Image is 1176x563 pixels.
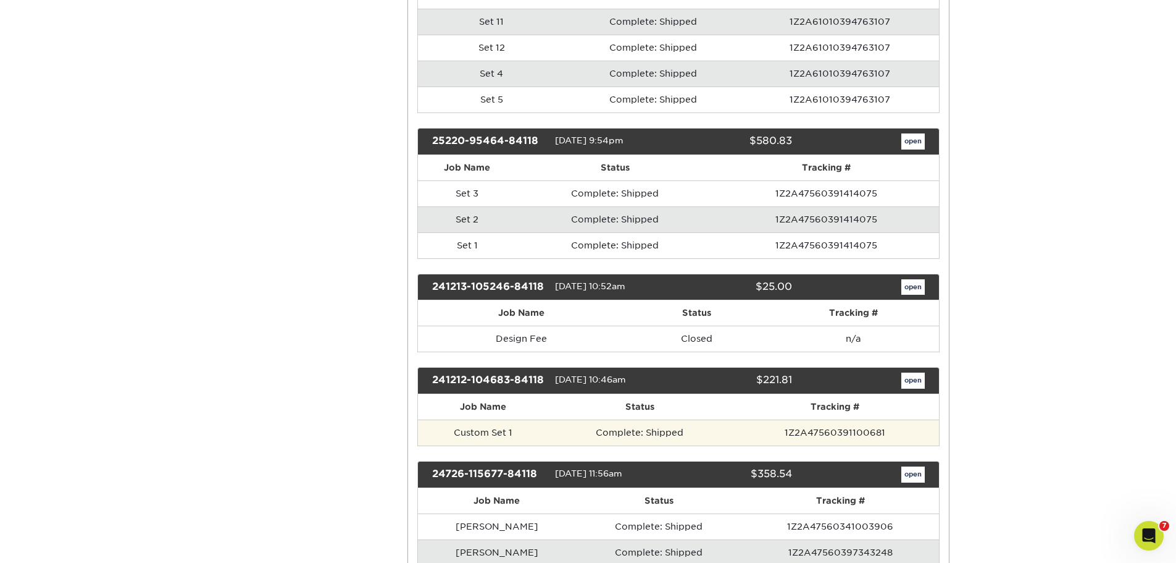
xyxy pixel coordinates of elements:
a: open [901,373,925,389]
span: [DATE] 10:46am [555,375,626,385]
th: Job Name [418,300,625,326]
span: [DATE] 9:54pm [555,135,623,145]
td: Closed [625,326,767,352]
div: 24726-115677-84118 [423,467,555,483]
td: Complete: Shipped [565,61,740,87]
div: $358.54 [669,467,801,483]
span: [DATE] 10:52am [555,281,625,291]
th: Status [517,155,714,180]
td: Set 12 [418,35,565,61]
td: 1Z2A47560391100681 [732,420,939,446]
td: Complete: Shipped [576,514,742,540]
td: Custom Set 1 [418,420,548,446]
span: [DATE] 11:56am [555,468,622,478]
th: Status [548,394,732,420]
a: open [901,279,925,295]
td: 1Z2A61010394763107 [741,61,939,87]
div: 241213-105246-84118 [423,279,555,295]
iframe: Intercom live chat [1134,521,1164,551]
th: Tracking # [742,488,939,514]
td: Complete: Shipped [517,232,714,258]
td: Set 5 [418,87,565,112]
div: $25.00 [669,279,801,295]
div: $221.81 [669,373,801,389]
th: Status [576,488,742,514]
td: Complete: Shipped [517,206,714,232]
a: open [901,133,925,150]
th: Tracking # [768,300,939,326]
td: Set 3 [418,180,517,206]
td: 1Z2A61010394763107 [741,35,939,61]
td: Design Fee [418,326,625,352]
th: Status [625,300,767,326]
th: Job Name [418,488,576,514]
td: 1Z2A47560341003906 [742,514,939,540]
span: 7 [1159,521,1169,531]
td: Set 11 [418,9,565,35]
td: Complete: Shipped [565,87,740,112]
th: Job Name [418,394,548,420]
td: Set 4 [418,61,565,87]
td: n/a [768,326,939,352]
div: $580.83 [669,133,801,150]
th: Job Name [418,155,517,180]
td: 1Z2A47560391414075 [714,180,939,206]
td: 1Z2A47560391414075 [714,232,939,258]
td: Complete: Shipped [565,35,740,61]
td: 1Z2A61010394763107 [741,9,939,35]
td: Complete: Shipped [548,420,732,446]
th: Tracking # [714,155,939,180]
td: Set 2 [418,206,517,232]
div: 25220-95464-84118 [423,133,555,150]
td: 1Z2A47560391414075 [714,206,939,232]
td: Complete: Shipped [517,180,714,206]
td: Complete: Shipped [565,9,740,35]
a: open [901,467,925,483]
th: Tracking # [732,394,939,420]
td: Set 1 [418,232,517,258]
div: 241212-104683-84118 [423,373,555,389]
td: 1Z2A61010394763107 [741,87,939,112]
td: [PERSON_NAME] [418,514,576,540]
